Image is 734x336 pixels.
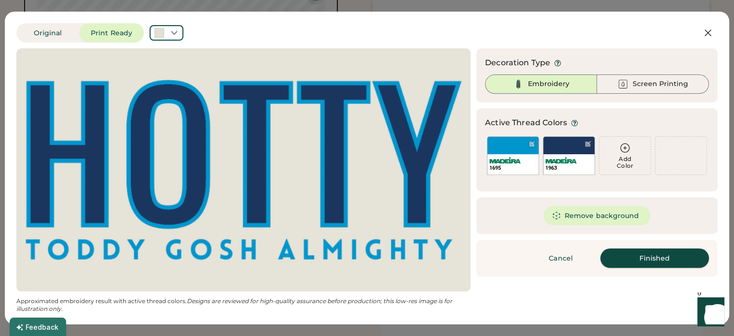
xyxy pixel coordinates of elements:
[489,164,537,172] div: 1695
[527,248,595,268] button: Cancel
[79,23,144,43] button: Print Ready
[485,117,567,129] div: Active Thread Colors
[600,248,709,268] button: Finished
[599,156,651,169] div: Add Color
[489,157,521,163] img: Madeira%20Logo.svg
[16,297,471,313] div: Approximated embroidery result with active thread colors.
[545,164,593,172] div: 1963
[633,79,688,89] div: Screen Printing
[16,23,79,43] button: Original
[688,292,730,334] iframe: Front Chat
[512,78,524,90] img: Thread%20Selected.svg
[16,297,454,312] em: Designs are reviewed for high-quality assurance before production; this low-res image is for illu...
[545,157,577,163] img: Madeira%20Logo.svg
[528,79,569,89] div: Embroidery
[617,78,629,90] img: Ink%20-%20Unselected.svg
[485,57,550,69] div: Decoration Type
[543,206,651,225] button: Remove background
